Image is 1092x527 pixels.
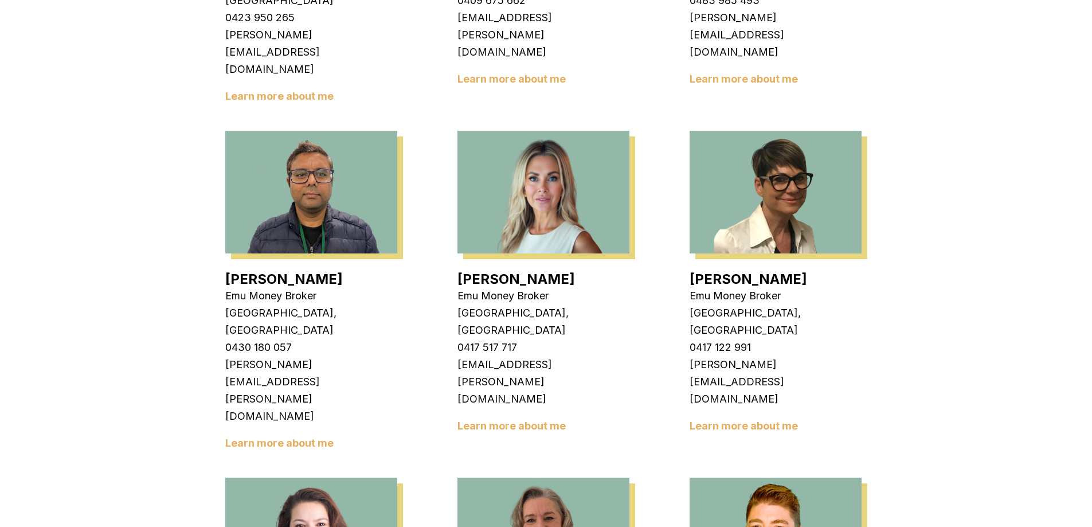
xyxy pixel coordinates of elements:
a: [PERSON_NAME] [690,271,807,287]
p: Emu Money Broker [457,287,629,305]
a: Learn more about me [457,73,566,85]
p: 0423 950 265 [225,9,397,26]
a: Learn more about me [225,90,334,102]
p: 0417 517 717 [457,339,629,356]
p: [GEOGRAPHIC_DATA], [GEOGRAPHIC_DATA] [457,305,629,339]
p: [PERSON_NAME][EMAIL_ADDRESS][DOMAIN_NAME] [690,9,862,61]
p: [PERSON_NAME][EMAIL_ADDRESS][DOMAIN_NAME] [225,26,397,78]
p: 0417 122 991 [690,339,862,356]
a: [PERSON_NAME] [457,271,575,287]
a: Learn more about me [457,420,566,432]
a: Learn more about me [690,73,798,85]
p: [EMAIL_ADDRESS][PERSON_NAME][DOMAIN_NAME] [457,356,629,408]
img: Rachael Connors [457,131,629,253]
a: Learn more about me [225,437,334,449]
p: [EMAIL_ADDRESS][PERSON_NAME][DOMAIN_NAME] [457,9,629,61]
img: Pinkesh Patel [225,131,397,253]
a: [PERSON_NAME] [225,271,343,287]
img: Stevette Gelavis [690,131,862,253]
p: 0430 180 057 [225,339,397,356]
a: Learn more about me [690,420,798,432]
p: Emu Money Broker [690,287,862,305]
p: [PERSON_NAME][EMAIL_ADDRESS][PERSON_NAME][DOMAIN_NAME] [225,356,397,425]
p: [PERSON_NAME][EMAIL_ADDRESS][DOMAIN_NAME] [690,356,862,408]
p: [GEOGRAPHIC_DATA], [GEOGRAPHIC_DATA] [690,305,862,339]
p: [GEOGRAPHIC_DATA], [GEOGRAPHIC_DATA] [225,305,397,339]
p: Emu Money Broker [225,287,397,305]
